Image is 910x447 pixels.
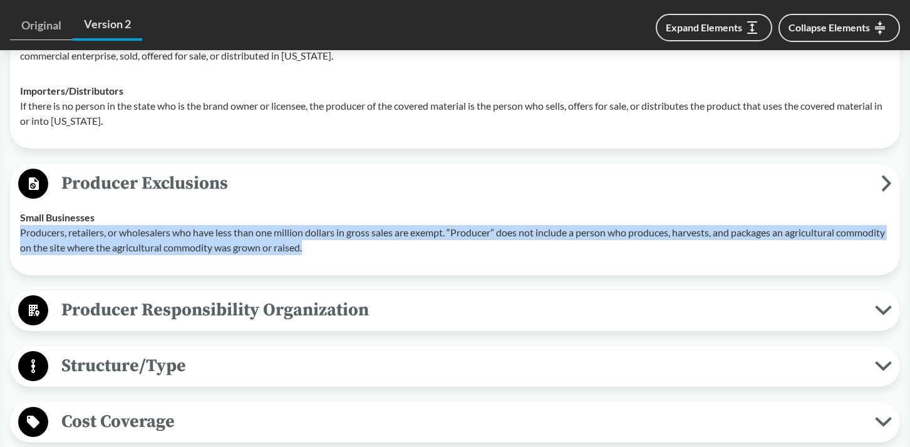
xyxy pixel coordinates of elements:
strong: Small Businesses [20,211,95,223]
a: Original [10,11,73,40]
span: Producer Responsibility Organization [48,296,875,324]
span: Cost Coverage [48,408,875,436]
button: Expand Elements [656,14,772,41]
p: If there is no person in the state who is the brand owner or licensee, the producer of the covere... [20,98,890,129]
a: Version 2 [73,10,142,41]
strong: Importers/​Distributors [20,85,123,97]
button: Collapse Elements [778,14,900,42]
button: Producer Exclusions [14,168,896,200]
span: Structure/Type [48,352,875,380]
button: Structure/Type [14,350,896,382]
p: Producers, retailers, or wholesalers who have less than one million dollars in gross sales are ex... [20,225,890,255]
button: Producer Responsibility Organization [14,295,896,327]
button: Cost Coverage [14,406,896,438]
span: Producer Exclusions [48,169,881,197]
